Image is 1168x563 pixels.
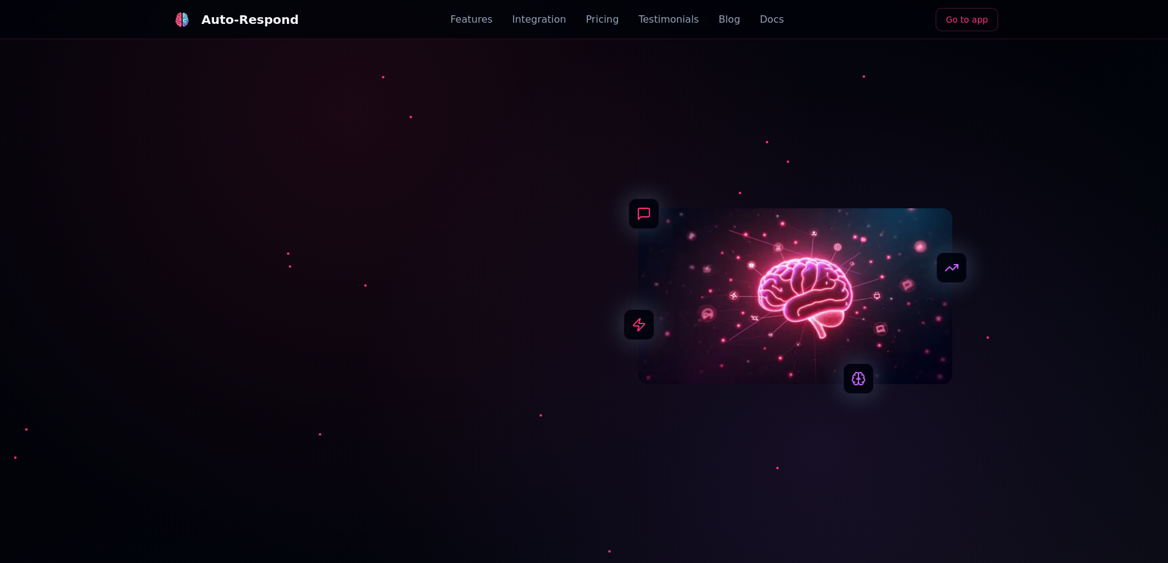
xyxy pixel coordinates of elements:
a: Pricing [586,12,619,27]
a: Go to app [936,8,999,31]
a: Testimonials [638,12,699,27]
a: Integration [512,12,566,27]
div: Auto-Respond [202,11,299,28]
a: Blog [719,12,740,27]
img: AI Neural Network Brain [638,208,952,385]
img: logo.svg [175,12,189,27]
a: Features [451,12,493,27]
a: Docs [760,12,784,27]
a: Auto-Respond [170,7,299,32]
